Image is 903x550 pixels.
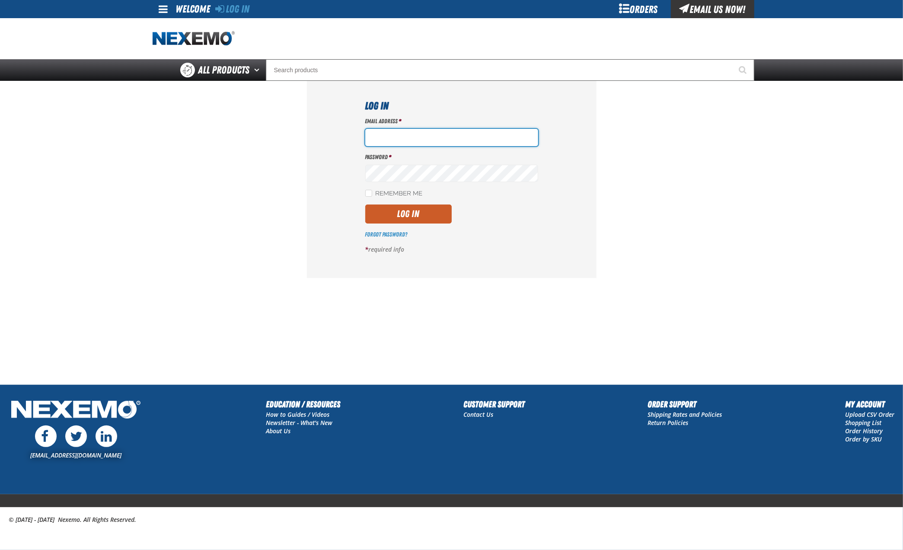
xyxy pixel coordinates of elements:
[648,419,689,427] a: Return Policies
[648,398,722,411] h2: Order Support
[365,117,538,125] label: Email Address
[365,153,538,161] label: Password
[266,59,754,81] input: Search
[365,231,408,238] a: Forgot Password?
[266,398,341,411] h2: Education / Resources
[733,59,754,81] button: Start Searching
[845,410,894,419] a: Upload CSV Order
[198,62,250,78] span: All Products
[845,398,894,411] h2: My Account
[365,190,423,198] label: Remember Me
[463,410,493,419] a: Contact Us
[9,398,143,423] img: Nexemo Logo
[266,427,291,435] a: About Us
[845,435,882,443] a: Order by SKU
[365,205,452,224] button: Log In
[365,246,538,254] p: required info
[845,427,883,435] a: Order History
[153,31,235,46] img: Nexemo logo
[365,190,372,197] input: Remember Me
[845,419,881,427] a: Shopping List
[30,451,121,459] a: [EMAIL_ADDRESS][DOMAIN_NAME]
[216,3,250,15] a: Log In
[266,419,333,427] a: Newsletter - What's New
[648,410,722,419] a: Shipping Rates and Policies
[365,98,538,114] h1: Log In
[463,398,525,411] h2: Customer Support
[252,59,266,81] button: Open All Products pages
[266,410,330,419] a: How to Guides / Videos
[153,31,235,46] a: Home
